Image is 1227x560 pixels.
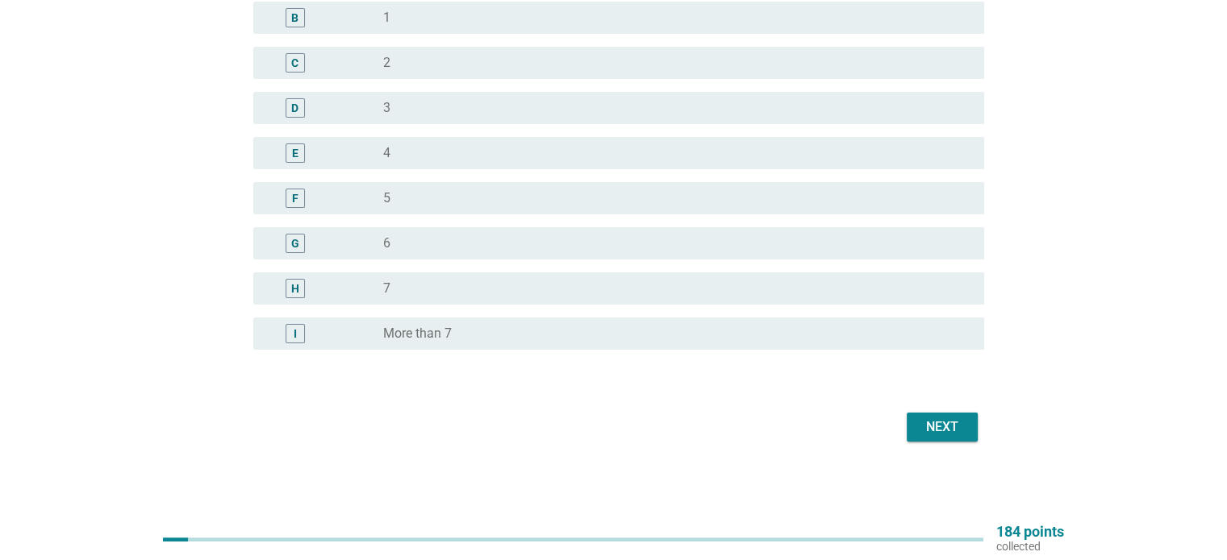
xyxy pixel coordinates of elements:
label: 4 [383,145,390,161]
button: Next [907,413,978,442]
div: I [294,326,297,342]
label: 2 [383,55,390,71]
label: 5 [383,190,390,206]
div: B [291,10,298,27]
label: More than 7 [383,326,452,342]
div: Next [920,417,965,437]
div: D [291,100,298,117]
div: G [291,235,299,252]
p: collected [996,539,1064,554]
label: 3 [383,100,390,116]
div: C [291,55,298,72]
label: 7 [383,280,390,297]
div: H [291,280,299,297]
p: 184 points [996,525,1064,539]
div: F [292,190,298,207]
label: 1 [383,10,390,26]
label: 6 [383,235,390,251]
div: E [292,145,298,162]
